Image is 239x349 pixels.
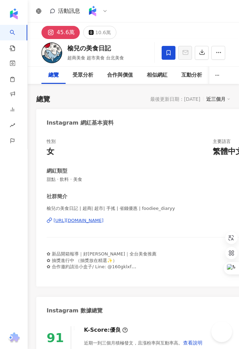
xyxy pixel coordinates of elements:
[95,28,111,37] div: 10.6萬
[47,331,64,345] div: 91
[211,321,232,342] iframe: Help Scout Beacon - Open
[84,326,128,334] div: K-Score :
[47,251,156,275] span: ✿ 新品開箱報導｜好[PERSON_NAME]｜全台美食推薦 ✿ 抽獎進行中 （抽獎放在精選✨） ✿ 合作邀約請洽小盒子/ Line: @160gklxf ✿ 帳號僅此一個，不會主動追蹤他人‼️
[58,8,80,14] span: 活動訊息
[47,119,114,127] div: Instagram 網紅基本資料
[10,118,15,134] span: rise
[213,138,231,145] div: 主要語言
[86,4,99,18] img: Kolr%20app%20icon%20%281%29.png
[206,95,230,104] div: 近三個月
[110,326,121,334] div: 優良
[57,28,75,37] div: 45.6萬
[10,25,23,52] a: search
[47,193,67,200] div: 社群簡介
[83,26,116,39] button: 10.6萬
[67,44,124,52] div: 榆兒の美食日記
[183,340,202,346] span: 查看說明
[48,71,59,79] div: 總覽
[47,146,54,157] div: 女
[8,8,19,19] img: logo icon
[54,217,104,224] div: [URL][DOMAIN_NAME]
[47,307,103,314] div: Instagram 數據總覽
[107,71,133,79] div: 合作與價值
[41,26,80,39] button: 45.6萬
[67,55,124,60] span: 超商美食 超市美食 台北美食
[181,71,202,79] div: 互動分析
[147,71,168,79] div: 相似網紅
[150,96,200,102] div: 最後更新日期：[DATE]
[41,42,62,63] img: KOL Avatar
[7,332,21,343] img: chrome extension
[73,71,93,79] div: 受眾分析
[36,94,50,104] div: 總覽
[47,138,56,145] div: 性別
[47,167,67,175] div: 網紅類型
